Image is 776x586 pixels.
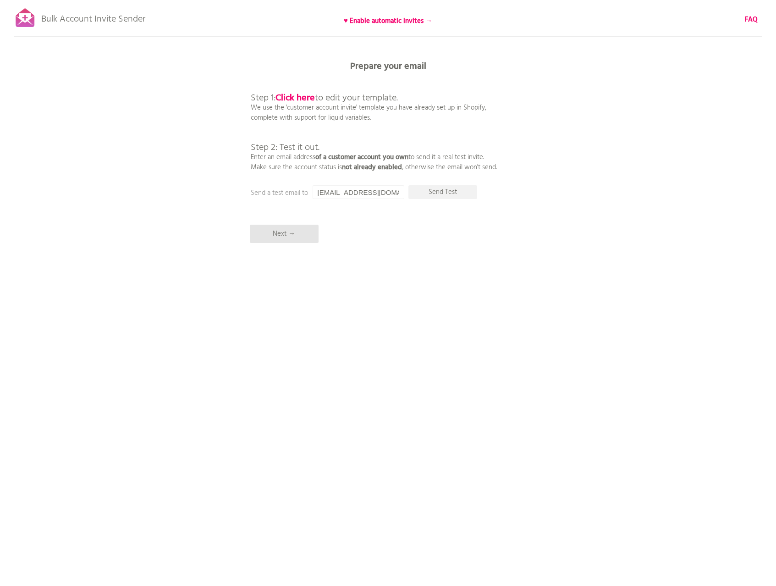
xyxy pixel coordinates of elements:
[745,15,758,25] a: FAQ
[315,152,408,163] b: of a customer account you own
[251,91,398,105] span: Step 1: to edit your template.
[251,73,497,172] p: We use the 'customer account invite' template you have already set up in Shopify, complete with s...
[41,6,145,28] p: Bulk Account Invite Sender
[275,91,315,105] a: Click here
[251,140,319,155] span: Step 2: Test it out.
[250,225,319,243] p: Next →
[344,16,432,27] b: ♥ Enable automatic invites →
[251,188,434,198] p: Send a test email to
[350,59,426,74] b: Prepare your email
[342,162,402,173] b: not already enabled
[745,14,758,25] b: FAQ
[408,185,477,199] p: Send Test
